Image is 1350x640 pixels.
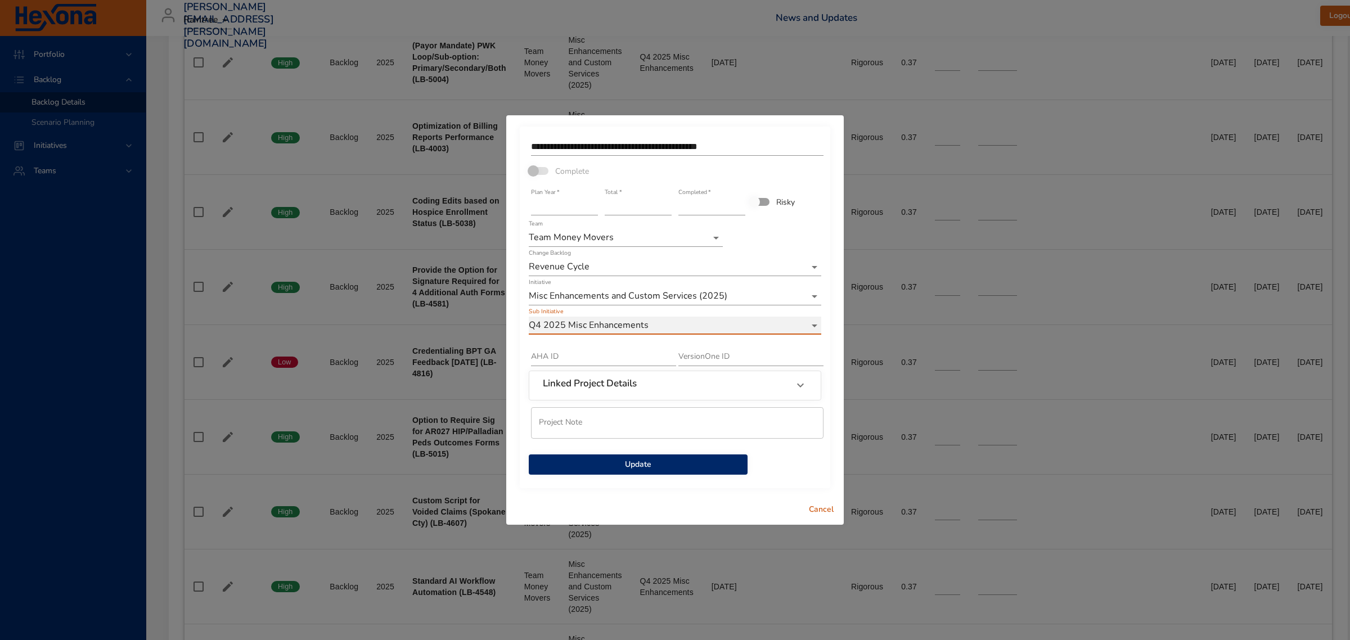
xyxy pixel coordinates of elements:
[776,196,795,208] span: Risky
[529,371,821,399] div: Linked Project Details
[803,499,839,520] button: Cancel
[529,221,543,227] label: Team
[605,190,622,196] label: Total
[555,165,589,177] span: Complete
[529,229,723,247] div: Team Money Movers
[529,258,821,276] div: Revenue Cycle
[538,458,739,472] span: Update
[531,190,559,196] label: Plan Year
[529,280,551,286] label: Initiative
[529,309,563,315] label: Sub Initiative
[678,190,711,196] label: Completed
[529,454,748,475] button: Update
[808,503,835,517] span: Cancel
[529,287,821,305] div: Misc Enhancements and Custom Services (2025)
[543,378,637,389] h6: Linked Project Details
[529,317,821,335] div: Q4 2025 Misc Enhancements
[529,250,571,256] label: Change Backlog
